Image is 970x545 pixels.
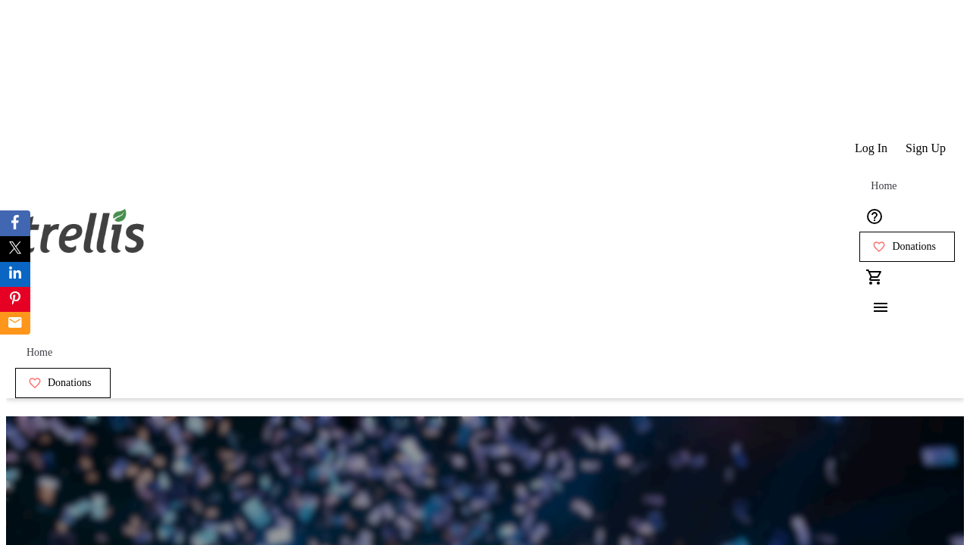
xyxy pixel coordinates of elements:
button: Sign Up [896,133,955,163]
a: Donations [15,368,111,398]
a: Home [859,171,908,201]
button: Log In [846,133,896,163]
span: Log In [855,142,887,155]
button: Help [859,201,890,232]
a: Donations [859,232,955,262]
a: Home [15,338,64,368]
span: Home [27,347,52,359]
span: Donations [892,241,936,253]
button: Cart [859,262,890,292]
span: Donations [48,377,92,389]
span: Home [871,180,896,192]
img: Orient E2E Organization 0PACP5CeQd's Logo [15,192,150,268]
span: Sign Up [906,142,946,155]
button: Menu [859,292,890,322]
